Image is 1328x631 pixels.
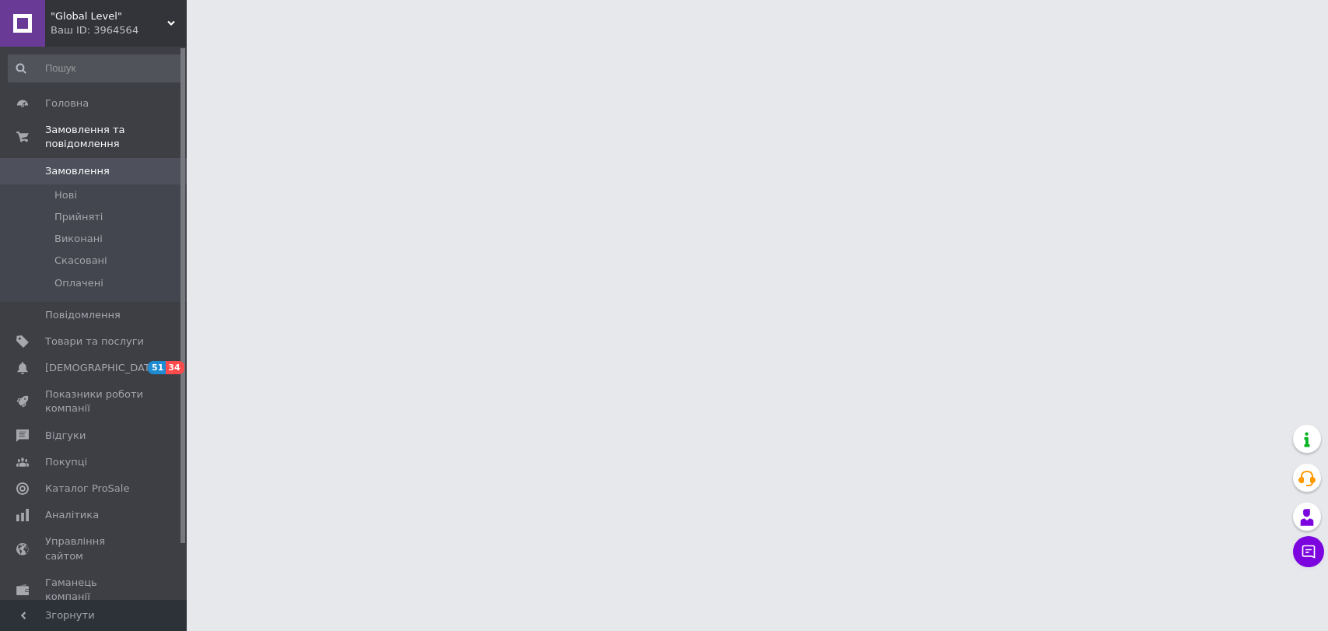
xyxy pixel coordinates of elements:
span: Нові [54,188,77,202]
span: Скасовані [54,254,107,268]
span: Управління сайтом [45,535,144,563]
span: Замовлення та повідомлення [45,123,187,151]
span: Відгуки [45,429,86,443]
span: Прийняті [54,210,103,224]
input: Пошук [8,54,183,82]
span: Показники роботи компанії [45,387,144,415]
span: Товари та послуги [45,335,144,349]
span: 51 [148,361,166,374]
span: 34 [166,361,184,374]
span: [DEMOGRAPHIC_DATA] [45,361,160,375]
span: Головна [45,96,89,110]
span: Гаманець компанії [45,576,144,604]
span: Замовлення [45,164,110,178]
span: Повідомлення [45,308,121,322]
button: Чат з покупцем [1293,536,1324,567]
span: Каталог ProSale [45,482,129,496]
span: "Global Level" [51,9,167,23]
div: Ваш ID: 3964564 [51,23,187,37]
span: Оплачені [54,276,103,290]
span: Виконані [54,232,103,246]
span: Покупці [45,455,87,469]
span: Аналітика [45,508,99,522]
